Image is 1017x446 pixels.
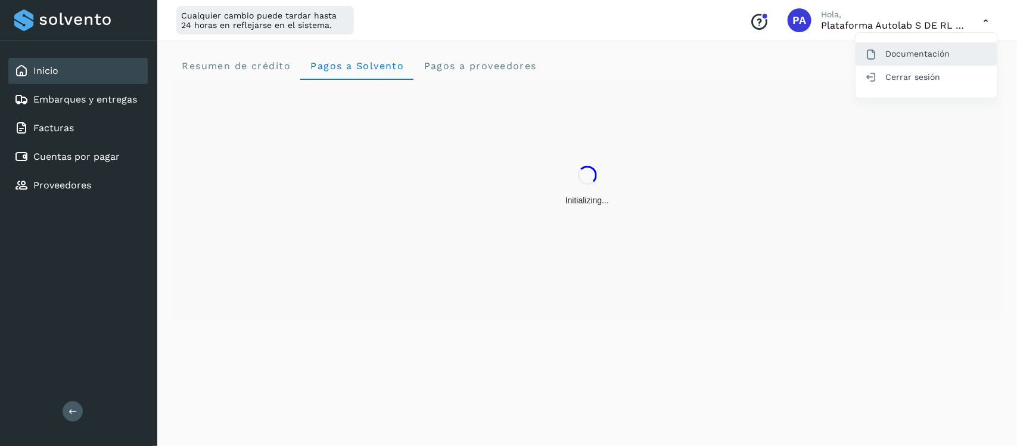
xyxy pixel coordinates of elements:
[8,172,148,199] div: Proveedores
[8,144,148,170] div: Cuentas por pagar
[856,66,997,88] div: Cerrar sesión
[33,122,74,134] a: Facturas
[8,86,148,113] div: Embarques y entregas
[856,42,997,65] div: Documentación
[33,65,58,76] a: Inicio
[33,179,91,191] a: Proveedores
[8,58,148,84] div: Inicio
[8,115,148,141] div: Facturas
[33,94,137,105] a: Embarques y entregas
[33,151,120,162] a: Cuentas por pagar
